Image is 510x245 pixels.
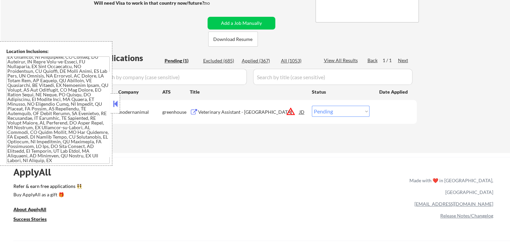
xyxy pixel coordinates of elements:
div: Pending (1) [165,57,198,64]
div: Title [190,89,305,95]
a: Refer & earn free applications 👯‍♀️ [13,184,269,191]
div: 1 / 1 [383,57,398,64]
div: Made with ❤️ in [GEOGRAPHIC_DATA], [GEOGRAPHIC_DATA] [407,175,493,198]
div: Buy ApplyAll as a gift 🎁 [13,192,80,197]
div: ApplyAll [13,166,59,178]
div: Applications [96,54,162,62]
a: Success Stories [13,215,56,224]
div: Date Applied [379,89,409,95]
div: All (1053) [281,57,315,64]
div: View All Results [324,57,360,64]
button: Download Resume [208,32,258,47]
a: About ApplyAll [13,206,56,214]
input: Search by title (case sensitive) [253,69,412,85]
div: Status [312,86,370,98]
div: Excluded (685) [203,57,237,64]
button: Add a Job Manually [208,17,275,30]
input: Search by company (case sensitive) [96,69,247,85]
div: JD [299,106,305,118]
div: ATS [162,89,190,95]
div: Next [398,57,409,64]
u: About ApplyAll [13,206,46,212]
div: modernanimal [118,109,162,115]
button: warning_amber [286,107,295,116]
a: [EMAIL_ADDRESS][DOMAIN_NAME] [414,201,493,207]
a: Buy ApplyAll as a gift 🎁 [13,191,80,199]
u: Success Stories [13,216,47,222]
div: greenhouse [162,109,190,115]
div: Back [367,57,378,64]
a: Release Notes/Changelog [440,213,493,218]
div: Location Inclusions: [6,48,110,55]
div: Veterinary Assistant - [GEOGRAPHIC_DATA] [198,109,299,115]
div: Company [118,89,162,95]
div: Applied (367) [242,57,275,64]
